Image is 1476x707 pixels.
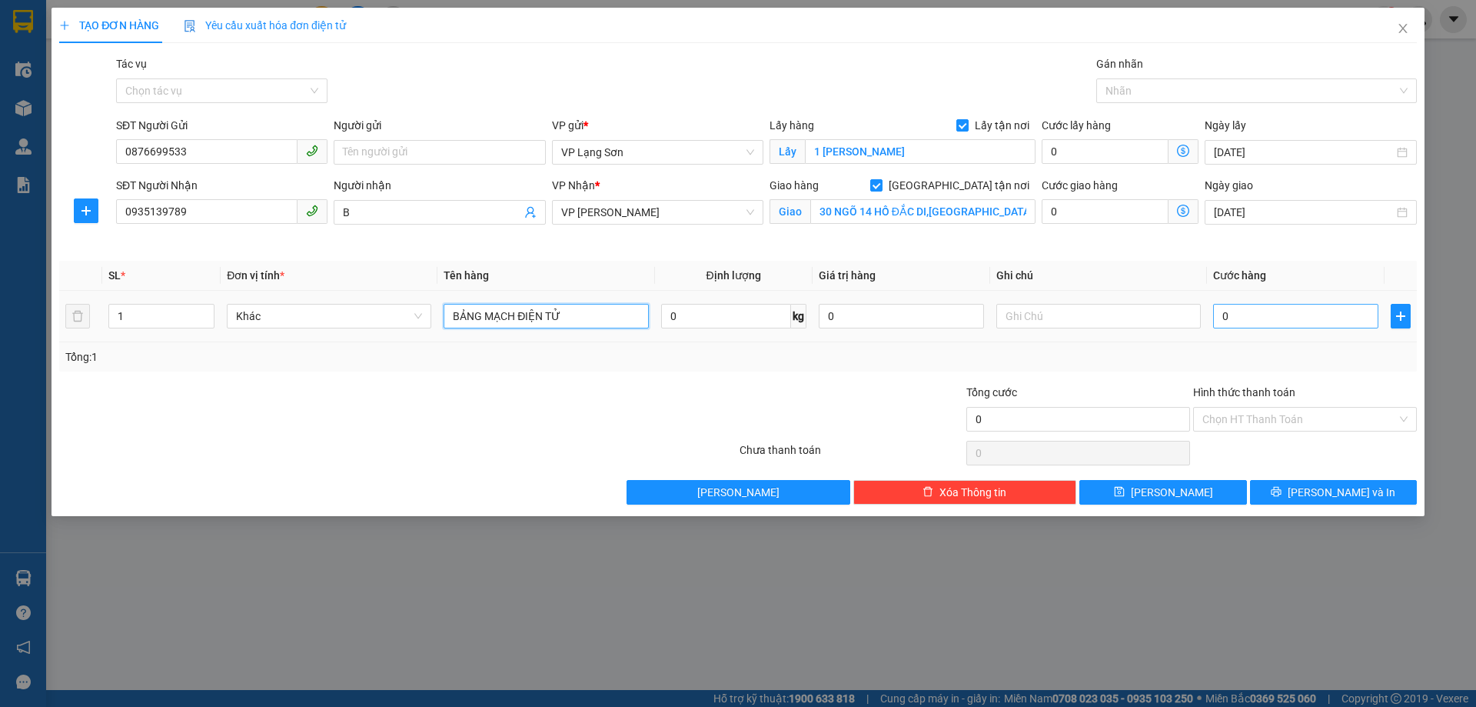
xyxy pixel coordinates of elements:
[306,145,318,157] span: phone
[1177,145,1189,157] span: dollar-circle
[1250,480,1417,505] button: printer[PERSON_NAME] và In
[1397,22,1409,35] span: close
[75,205,98,217] span: plus
[561,201,754,224] span: VP Minh Khai
[996,304,1201,328] input: Ghi Chú
[561,141,754,164] span: VP Lạng Sơn
[65,348,570,365] div: Tổng: 1
[770,199,810,224] span: Giao
[1042,119,1111,132] label: Cước lấy hàng
[552,117,763,134] div: VP gửi
[306,205,318,217] span: phone
[770,139,805,164] span: Lấy
[990,261,1207,291] th: Ghi chú
[1042,199,1168,224] input: Cước giao hàng
[184,19,346,32] span: Yêu cầu xuất hóa đơn điện tử
[706,269,761,282] span: Định lượng
[939,484,1006,501] span: Xóa Thông tin
[108,269,121,282] span: SL
[770,119,814,132] span: Lấy hàng
[1391,310,1410,322] span: plus
[1079,480,1246,505] button: save[PERSON_NAME]
[116,58,147,70] label: Tác vụ
[791,304,806,328] span: kg
[59,20,70,31] span: plus
[1096,58,1143,70] label: Gán nhãn
[59,19,159,32] span: TẠO ĐƠN HÀNG
[770,179,819,192] span: Giao hàng
[1391,304,1411,328] button: plus
[969,117,1036,134] span: Lấy tận nơi
[1131,484,1213,501] span: [PERSON_NAME]
[552,179,595,192] span: VP Nhận
[227,269,284,282] span: Đơn vị tính
[1177,205,1189,217] span: dollar-circle
[1042,179,1118,192] label: Cước giao hàng
[697,484,780,501] span: [PERSON_NAME]
[738,442,965,469] div: Chưa thanh toán
[1114,486,1125,499] span: save
[853,480,1077,505] button: deleteXóa Thông tin
[966,386,1017,399] span: Tổng cước
[1214,204,1393,221] input: Ngày giao
[1205,119,1246,132] label: Ngày lấy
[444,269,489,282] span: Tên hàng
[236,305,422,328] span: Khác
[1042,139,1168,164] input: Cước lấy hàng
[524,206,537,218] span: user-add
[334,177,545,194] div: Người nhận
[1193,386,1295,399] label: Hình thức thanh toán
[922,486,933,499] span: delete
[1213,269,1266,282] span: Cước hàng
[1288,484,1395,501] span: [PERSON_NAME] và In
[116,177,327,194] div: SĐT Người Nhận
[819,304,984,328] input: 0
[1271,486,1282,499] span: printer
[883,177,1036,194] span: [GEOGRAPHIC_DATA] tận nơi
[805,139,1036,164] input: Lấy tận nơi
[65,304,90,328] button: delete
[334,117,545,134] div: Người gửi
[1205,179,1253,192] label: Ngày giao
[1381,8,1424,51] button: Close
[819,269,876,282] span: Giá trị hàng
[74,198,98,223] button: plus
[627,480,850,505] button: [PERSON_NAME]
[116,117,327,134] div: SĐT Người Gửi
[184,20,196,32] img: icon
[810,199,1036,224] input: Giao tận nơi
[444,304,648,328] input: VD: Bàn, Ghế
[1214,144,1393,161] input: Ngày lấy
